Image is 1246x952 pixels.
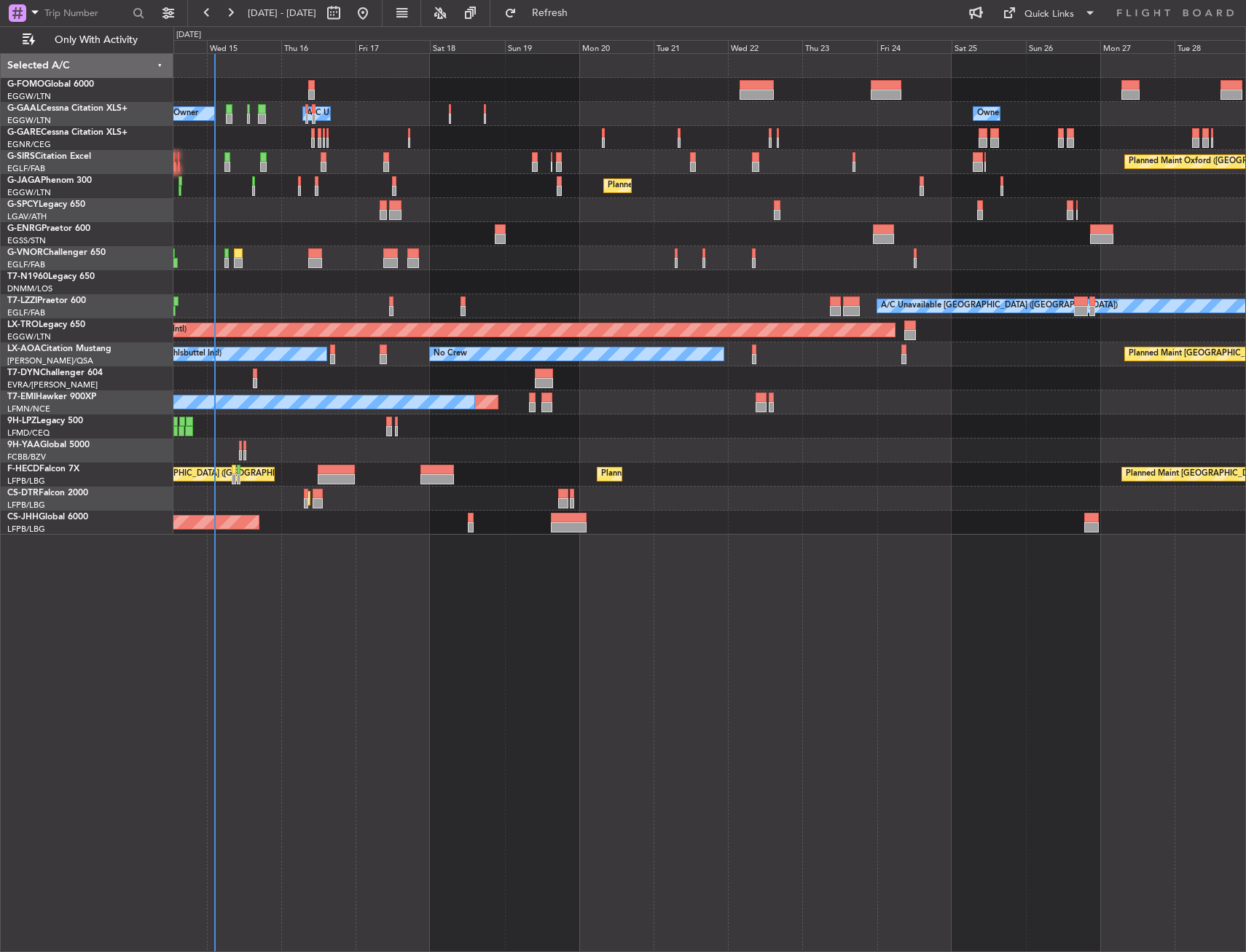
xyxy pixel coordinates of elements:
button: Refresh [498,1,585,25]
span: G-FOMO [7,80,44,89]
a: G-SIRSCitation Excel [7,152,91,161]
a: F-HECDFalcon 7X [7,465,79,473]
a: DNMM/LOS [7,283,52,294]
div: Thu 16 [281,40,356,53]
span: G-GARE [7,128,41,137]
span: [DATE] - [DATE] [248,7,316,20]
div: Sun 26 [1026,40,1100,53]
a: LX-AOACitation Mustang [7,345,111,353]
div: No Crew [434,343,467,365]
a: [PERSON_NAME]/QSA [7,355,93,366]
div: Thu 23 [802,40,877,53]
div: Wed 22 [728,40,802,53]
a: G-SPCYLegacy 650 [7,200,85,209]
a: EGSS/STN [7,235,46,246]
a: EGLF/FAB [7,259,45,270]
span: G-ENRG [7,224,42,233]
a: G-ENRGPraetor 600 [7,224,90,233]
a: CS-DTRFalcon 2000 [7,489,88,497]
div: Mon 27 [1100,40,1175,53]
span: G-VNOR [7,248,43,257]
a: T7-EMIHawker 900XP [7,393,96,401]
div: Sat 18 [430,40,504,53]
a: EGLF/FAB [7,307,45,318]
a: EGLF/FAB [7,163,45,174]
div: [DATE] [176,29,201,42]
button: Quick Links [995,1,1103,25]
div: Sun 19 [505,40,579,53]
a: LFMN/NCE [7,404,50,414]
div: Sat 25 [952,40,1026,53]
span: Only With Activity [38,35,154,45]
a: G-JAGAPhenom 300 [7,176,92,185]
span: CS-DTR [7,489,39,497]
a: 9H-YAAGlobal 5000 [7,441,90,449]
a: EVRA/[PERSON_NAME] [7,379,98,390]
div: Tue 21 [654,40,728,53]
div: Planned Maint [GEOGRAPHIC_DATA] ([GEOGRAPHIC_DATA]) [80,463,310,485]
span: 9H-LPZ [7,417,36,425]
span: F-HECD [7,465,39,473]
input: Trip Number [44,2,128,24]
a: EGGW/LTN [7,91,51,102]
div: Quick Links [1024,7,1074,22]
span: LX-AOA [7,345,41,353]
span: G-SIRS [7,152,35,161]
div: Fri 17 [356,40,430,53]
div: Fri 24 [877,40,952,53]
span: T7-N1960 [7,272,48,281]
a: EGNR/CEG [7,139,51,150]
div: Planned Maint [GEOGRAPHIC_DATA] ([GEOGRAPHIC_DATA]) [601,463,831,485]
a: LFMD/CEQ [7,428,50,438]
a: LFPB/LBG [7,524,45,535]
div: A/C Unavailable [GEOGRAPHIC_DATA] ([GEOGRAPHIC_DATA]) [881,295,1118,317]
a: LGAV/ATH [7,211,47,222]
a: EGGW/LTN [7,331,51,342]
a: LFPB/LBG [7,500,45,511]
a: T7-LZZIPraetor 600 [7,296,86,305]
button: Only With Activity [16,28,158,52]
span: G-GAAL [7,104,41,113]
a: T7-N1960Legacy 650 [7,272,95,281]
span: T7-EMI [7,393,36,401]
div: Mon 20 [579,40,654,53]
a: CS-JHHGlobal 6000 [7,513,88,522]
span: T7-LZZI [7,296,37,305]
div: Wed 15 [207,40,281,53]
span: LX-TRO [7,320,39,329]
a: G-VNORChallenger 650 [7,248,106,257]
a: EGGW/LTN [7,187,51,198]
a: G-GARECessna Citation XLS+ [7,128,128,137]
span: 9H-YAA [7,441,40,449]
div: Owner [173,103,198,125]
a: G-FOMOGlobal 6000 [7,80,94,89]
a: FCBB/BZV [7,452,46,463]
a: LX-TROLegacy 650 [7,320,85,329]
a: 9H-LPZLegacy 500 [7,417,83,425]
a: G-GAALCessna Citation XLS+ [7,104,128,113]
span: G-SPCY [7,200,39,209]
span: CS-JHH [7,513,39,522]
a: EGGW/LTN [7,115,51,126]
a: T7-DYNChallenger 604 [7,369,103,377]
div: Planned Maint [GEOGRAPHIC_DATA] ([GEOGRAPHIC_DATA]) [608,175,837,197]
span: Refresh [520,8,581,18]
span: T7-DYN [7,369,40,377]
div: Owner [977,103,1002,125]
span: G-JAGA [7,176,41,185]
a: LFPB/LBG [7,476,45,487]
